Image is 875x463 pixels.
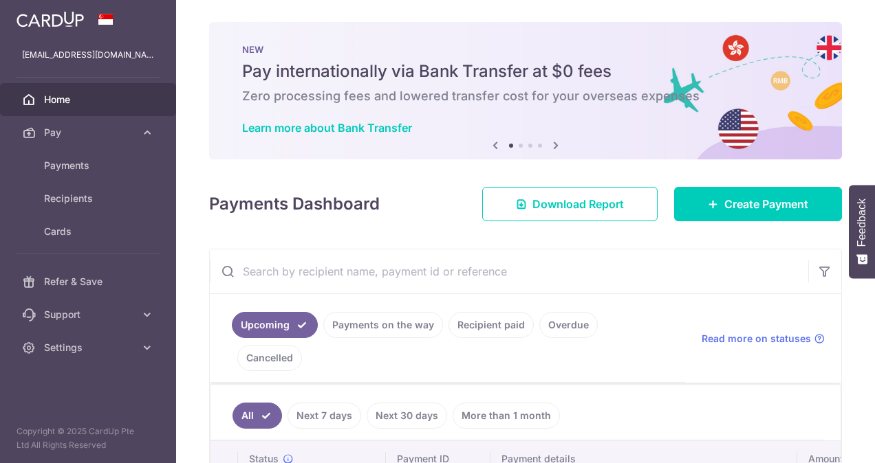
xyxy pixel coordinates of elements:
img: CardUp [17,11,84,27]
span: Feedback [856,199,868,247]
a: Recipient paid [449,312,534,338]
a: Payments on the way [323,312,443,338]
a: Learn more about Bank Transfer [242,121,412,135]
a: Upcoming [232,312,318,338]
span: Payments [44,159,135,172]
h4: Payments Dashboard [209,192,380,216]
p: [EMAIL_ADDRESS][DOMAIN_NAME] [22,48,154,62]
a: All [233,403,282,429]
button: Feedback - Show survey [849,185,875,278]
span: Settings [44,341,135,354]
span: Pay [44,126,135,139]
a: Overdue [539,312,598,338]
span: Home [44,93,135,106]
a: Download Report [482,187,658,221]
a: Cancelled [237,345,302,371]
h5: Pay internationally via Bank Transfer at $0 fees [242,60,809,82]
span: Refer & Save [44,275,135,289]
a: Read more on statuses [702,332,825,346]
img: Bank transfer banner [209,22,842,159]
p: NEW [242,44,809,55]
span: Download Report [532,196,624,212]
h6: Zero processing fees and lowered transfer cost for your overseas expenses [242,88,809,104]
input: Search by recipient name, payment id or reference [210,249,808,293]
span: Recipients [44,192,135,205]
span: Cards [44,225,135,238]
a: Create Payment [674,187,842,221]
span: Support [44,308,135,321]
span: Read more on statuses [702,332,811,346]
span: Create Payment [724,196,808,212]
a: Next 30 days [367,403,447,429]
a: Next 7 days [288,403,361,429]
a: More than 1 month [453,403,560,429]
